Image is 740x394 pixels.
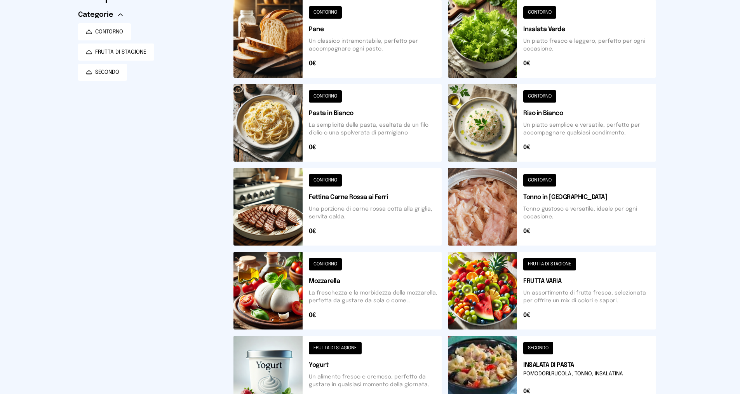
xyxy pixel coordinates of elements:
[95,48,146,56] span: FRUTTA DI STAGIONE
[78,44,154,61] button: FRUTTA DI STAGIONE
[78,64,127,81] button: SECONDO
[95,68,119,76] span: SECONDO
[95,28,123,36] span: CONTORNO
[78,9,123,20] button: Categorie
[78,23,131,40] button: CONTORNO
[78,9,113,20] span: Categorie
